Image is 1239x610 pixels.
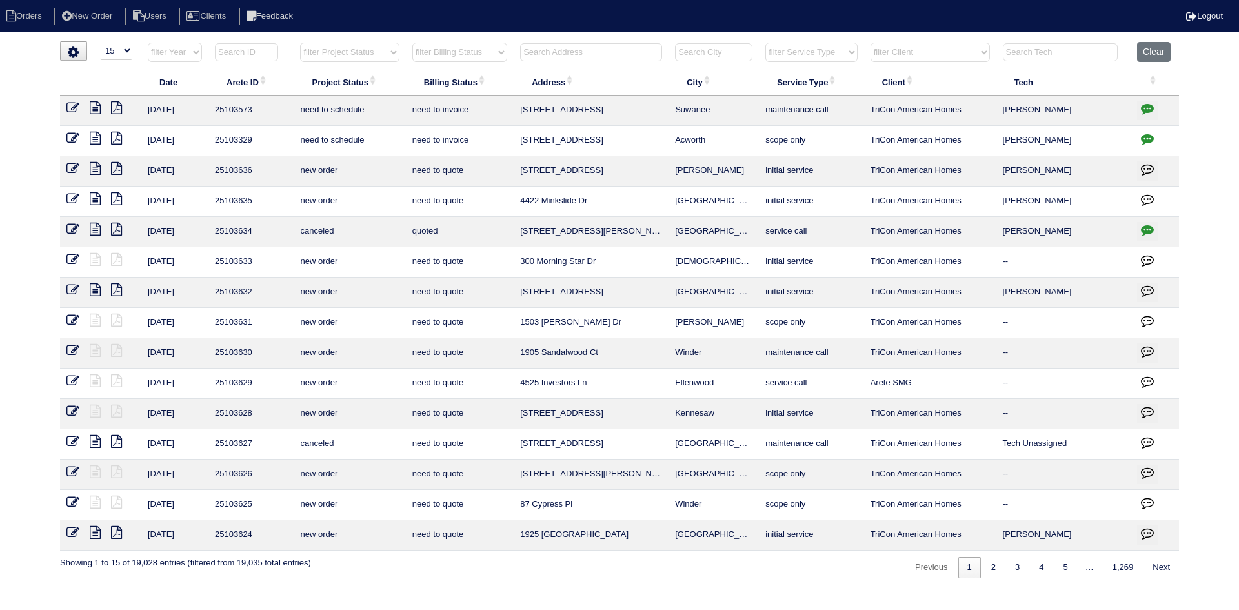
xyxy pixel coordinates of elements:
td: [GEOGRAPHIC_DATA] [669,520,759,551]
td: [PERSON_NAME] [996,520,1131,551]
td: need to quote [406,490,514,520]
th: Project Status: activate to sort column ascending [294,68,405,96]
td: 25103628 [208,399,294,429]
td: 1925 [GEOGRAPHIC_DATA] [514,520,669,551]
td: [PERSON_NAME] [669,308,759,338]
td: need to quote [406,247,514,278]
td: new order [294,399,405,429]
th: Arete ID: activate to sort column ascending [208,68,294,96]
td: need to invoice [406,96,514,126]
th: Date [141,68,208,96]
button: Clear [1137,42,1170,62]
td: need to quote [406,429,514,460]
td: [DATE] [141,460,208,490]
td: initial service [759,520,863,551]
td: Winder [669,338,759,369]
td: [DEMOGRAPHIC_DATA] [669,247,759,278]
td: need to schedule [294,126,405,156]
td: 25103633 [208,247,294,278]
td: new order [294,460,405,490]
a: Clients [179,11,236,21]
td: 1905 Sandalwood Ct [514,338,669,369]
td: TriCon American Homes [864,338,996,369]
td: quoted [406,217,514,247]
td: need to quote [406,460,514,490]
td: Ellenwood [669,369,759,399]
td: [STREET_ADDRESS] [514,429,669,460]
td: [GEOGRAPHIC_DATA] [669,278,759,308]
td: TriCon American Homes [864,247,996,278]
td: 25103634 [208,217,294,247]
a: 3 [1006,557,1029,578]
td: initial service [759,187,863,217]
td: new order [294,278,405,308]
td: Winder [669,490,759,520]
td: need to quote [406,520,514,551]
a: 1 [958,557,981,578]
td: Tech Unassigned [996,429,1131,460]
td: need to quote [406,156,514,187]
td: [GEOGRAPHIC_DATA] [669,460,759,490]
th: Address: activate to sort column ascending [514,68,669,96]
li: Clients [179,8,236,25]
td: [DATE] [141,126,208,156]
th: Tech [996,68,1131,96]
td: [DATE] [141,520,208,551]
td: -- [996,308,1131,338]
td: initial service [759,278,863,308]
td: TriCon American Homes [864,429,996,460]
a: New Order [54,11,123,21]
td: [STREET_ADDRESS] [514,96,669,126]
a: Previous [906,557,957,578]
a: 5 [1054,557,1076,578]
a: 4 [1030,557,1053,578]
li: Feedback [239,8,303,25]
td: [STREET_ADDRESS] [514,156,669,187]
td: scope only [759,308,863,338]
td: -- [996,338,1131,369]
td: 25103635 [208,187,294,217]
td: [DATE] [141,399,208,429]
td: Kennesaw [669,399,759,429]
td: 87 Cypress Pl [514,490,669,520]
td: scope only [759,126,863,156]
td: TriCon American Homes [864,399,996,429]
a: Next [1143,557,1179,578]
td: [DATE] [141,217,208,247]
td: 4525 Investors Ln [514,369,669,399]
td: [STREET_ADDRESS] [514,278,669,308]
td: new order [294,338,405,369]
td: 1503 [PERSON_NAME] Dr [514,308,669,338]
td: TriCon American Homes [864,156,996,187]
a: 2 [982,557,1005,578]
td: 25103631 [208,308,294,338]
td: -- [996,460,1131,490]
td: Arete SMG [864,369,996,399]
td: [STREET_ADDRESS] [514,126,669,156]
td: 25103629 [208,369,294,399]
td: -- [996,369,1131,399]
a: 1,269 [1103,557,1143,578]
td: [PERSON_NAME] [996,278,1131,308]
td: TriCon American Homes [864,217,996,247]
span: … [1077,562,1102,572]
td: need to quote [406,369,514,399]
td: new order [294,490,405,520]
td: [DATE] [141,247,208,278]
th: Billing Status: activate to sort column ascending [406,68,514,96]
td: canceled [294,429,405,460]
td: scope only [759,460,863,490]
td: service call [759,369,863,399]
input: Search Address [520,43,662,61]
td: 25103329 [208,126,294,156]
td: [DATE] [141,369,208,399]
td: 25103632 [208,278,294,308]
td: [STREET_ADDRESS][PERSON_NAME] [514,460,669,490]
td: [GEOGRAPHIC_DATA] [669,429,759,460]
li: New Order [54,8,123,25]
td: Acworth [669,126,759,156]
td: [PERSON_NAME] [996,156,1131,187]
td: TriCon American Homes [864,520,996,551]
td: TriCon American Homes [864,308,996,338]
td: -- [996,490,1131,520]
